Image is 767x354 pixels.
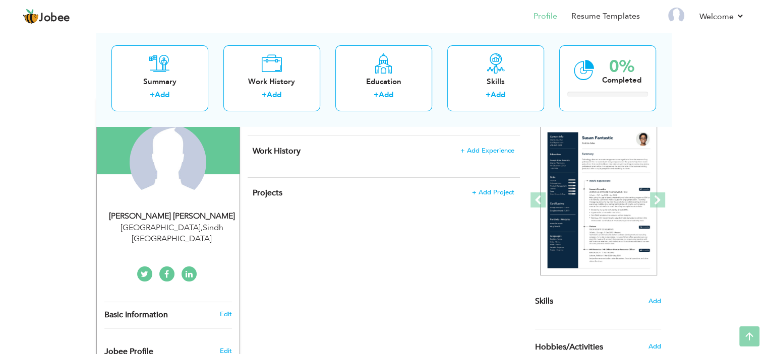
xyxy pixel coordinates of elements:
[602,75,641,86] div: Completed
[534,11,557,22] a: Profile
[23,9,70,25] a: Jobee
[455,77,536,87] div: Skills
[39,13,70,24] span: Jobee
[150,90,155,101] label: +
[130,124,206,200] img: Noman Naseeb Khan
[535,296,553,307] span: Skills
[104,222,240,245] div: [GEOGRAPHIC_DATA] Sindh [GEOGRAPHIC_DATA]
[267,90,281,100] a: Add
[535,343,603,352] span: Hobbies/Activities
[120,77,200,87] div: Summary
[472,189,514,196] span: + Add Project
[104,311,168,320] span: Basic Information
[155,90,169,100] a: Add
[571,11,640,22] a: Resume Templates
[219,310,231,319] a: Edit
[253,188,514,198] h4: This helps to highlight the project, tools and skills you have worked on.
[23,9,39,25] img: jobee.io
[253,187,282,198] span: Projects
[379,90,393,100] a: Add
[231,77,312,87] div: Work History
[648,297,661,306] span: Add
[460,147,514,154] span: + Add Experience
[699,11,744,23] a: Welcome
[486,90,491,101] label: +
[262,90,267,101] label: +
[253,146,514,156] h4: This helps to show the companies you have worked for.
[201,222,203,233] span: ,
[648,342,661,351] span: Add
[253,146,301,157] span: Work History
[491,90,505,100] a: Add
[668,8,684,24] img: Profile Img
[343,77,424,87] div: Education
[602,58,641,75] div: 0%
[104,210,240,222] div: [PERSON_NAME] [PERSON_NAME]
[374,90,379,101] label: +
